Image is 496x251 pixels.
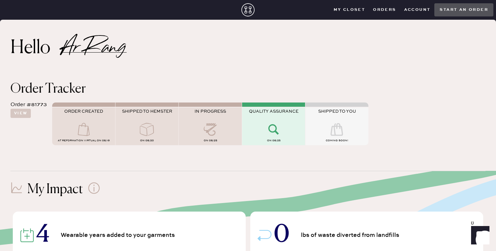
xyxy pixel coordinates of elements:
button: Start an order [434,3,493,16]
button: My Closet [330,5,369,15]
span: COMING SOON! [326,139,348,142]
iframe: Front Chat [465,221,493,250]
span: 0 [274,224,289,247]
span: AT Reformation Virtual on 08/19 [58,139,110,142]
span: IN PROGRESS [195,109,226,114]
span: 4 [36,224,49,247]
span: on 08/25 [204,139,217,142]
div: Order #81773 [10,101,47,109]
span: Wearable years added to your garments [61,232,177,238]
button: View [10,109,31,118]
h2: Ar Rang [62,44,127,53]
span: on 08/20 [140,139,154,142]
h1: My Impact [27,182,83,197]
button: Account [400,5,435,15]
span: ORDER CREATED [64,109,103,114]
span: Order Tracker [10,82,86,96]
span: on 08/25 [267,139,280,142]
h2: Hello [10,40,62,56]
span: SHIPPED TO YOU [318,109,356,114]
span: lbs of waste diverted from landfills [301,232,402,238]
button: Orders [369,5,400,15]
span: QUALITY ASSURANCE [249,109,299,114]
span: SHIPPED TO HEMSTER [122,109,172,114]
